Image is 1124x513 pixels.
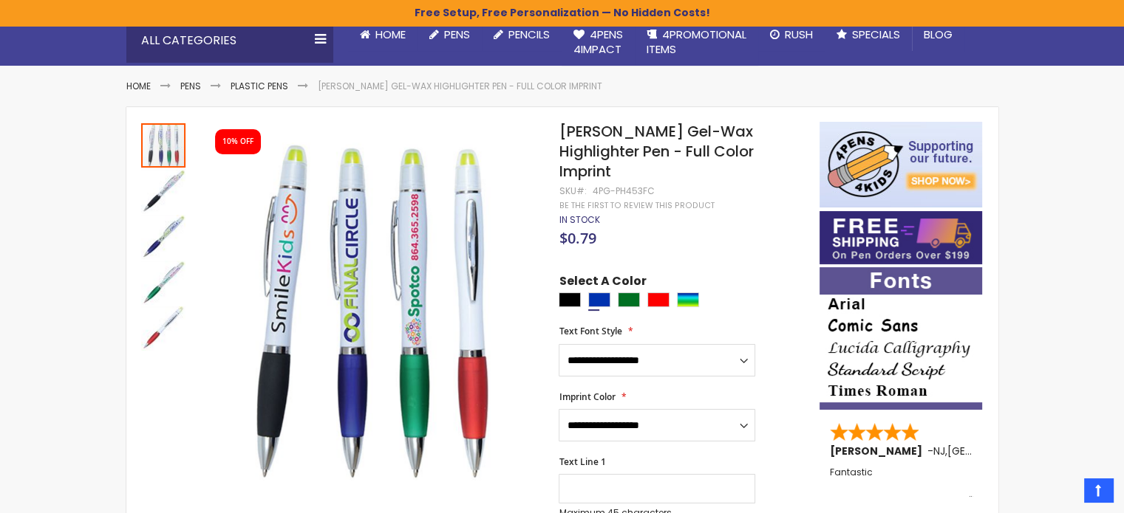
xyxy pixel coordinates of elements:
div: Brooke Pen Gel-Wax Highlighter Pen - Full Color Imprint [141,122,187,168]
div: Brooke Pen Gel-Wax Highlighter Pen - Full Color Imprint [141,259,187,305]
span: NJ [933,444,945,458]
span: Text Line 1 [559,455,605,468]
span: Text Font Style [559,325,621,337]
a: Specials [825,18,912,51]
div: Assorted [677,292,699,307]
a: Be the first to review this product [559,200,714,211]
img: Brooke Pen Gel-Wax Highlighter Pen - Full Color Imprint [141,261,185,305]
img: 4pens 4 kids [820,122,982,207]
span: Rush [785,27,813,42]
span: Home [375,27,406,42]
strong: SKU [559,185,586,197]
img: Brooke Pen Gel-Wax Highlighter Pen - Full Color Imprint [141,169,185,213]
div: Availability [559,214,599,226]
img: Brooke Pen Gel-Wax Highlighter Pen - Full Color Imprint [141,215,185,259]
div: 4PG-PH453FC [592,185,654,197]
span: [PERSON_NAME] [830,444,927,458]
div: Black [559,292,581,307]
img: Free shipping on orders over $199 [820,211,982,264]
span: Blog [924,27,953,42]
span: - , [927,444,1056,458]
div: Green [618,292,640,307]
div: All Categories [126,18,333,63]
span: Specials [852,27,900,42]
a: Plastic Pens [231,80,288,92]
img: Brooke Pen Gel-Wax Highlighter Pen - Full Color Imprint [201,143,539,481]
span: 4Pens 4impact [573,27,623,57]
span: In stock [559,213,599,226]
a: 4PROMOTIONALITEMS [635,18,758,66]
span: [PERSON_NAME] Gel-Wax Highlighter Pen - Full Color Imprint [559,121,753,182]
a: Pencils [482,18,562,51]
img: Brooke Pen Gel-Wax Highlighter Pen - Full Color Imprint [141,306,185,351]
span: Select A Color [559,273,646,293]
a: Pens [418,18,482,51]
span: 4PROMOTIONAL ITEMS [647,27,746,57]
div: Blue [588,292,610,307]
a: Rush [758,18,825,51]
a: Home [126,80,151,92]
div: 10% OFF [222,137,253,147]
a: Blog [912,18,964,51]
a: Pens [180,80,201,92]
li: [PERSON_NAME] Gel-Wax Highlighter Pen - Full Color Imprint [318,80,602,92]
span: [GEOGRAPHIC_DATA] [947,444,1056,458]
span: Imprint Color [559,390,615,403]
div: Brooke Pen Gel-Wax Highlighter Pen - Full Color Imprint [141,168,187,213]
a: Home [348,18,418,51]
div: Red [647,292,670,307]
a: Top [1084,478,1113,502]
span: Pens [444,27,470,42]
span: Pencils [508,27,550,42]
img: font-personalization-examples [820,267,982,410]
div: Fantastic [830,467,973,499]
div: Brooke Pen Gel-Wax Highlighter Pen - Full Color Imprint [141,213,187,259]
span: $0.79 [559,228,596,248]
a: 4Pens4impact [562,18,635,66]
div: Brooke Pen Gel-Wax Highlighter Pen - Full Color Imprint [141,305,185,351]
